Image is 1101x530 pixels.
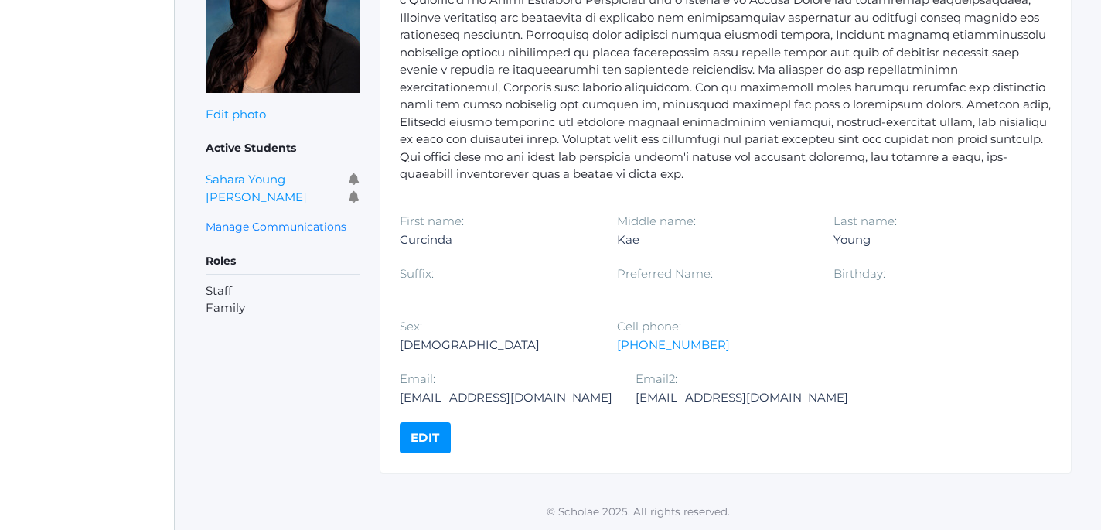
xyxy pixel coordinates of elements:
[833,214,897,228] label: Last name:
[636,371,677,386] label: Email2:
[400,336,594,354] div: [DEMOGRAPHIC_DATA]
[617,266,713,281] label: Preferred Name:
[400,371,435,386] label: Email:
[206,218,346,236] a: Manage Communications
[206,107,266,121] a: Edit photo
[617,319,681,333] label: Cell phone:
[617,337,730,352] a: [PHONE_NUMBER]
[206,190,307,204] a: [PERSON_NAME]
[400,388,612,407] div: [EMAIL_ADDRESS][DOMAIN_NAME]
[175,504,1101,519] p: © Scholae 2025. All rights reserved.
[400,231,594,249] div: Curcinda
[400,214,464,228] label: First name:
[400,319,422,333] label: Sex:
[833,231,1028,249] div: Young
[833,266,885,281] label: Birthday:
[636,388,848,407] div: [EMAIL_ADDRESS][DOMAIN_NAME]
[349,173,360,185] i: Receives communications for this student
[206,135,360,162] h5: Active Students
[400,266,434,281] label: Suffix:
[349,191,360,203] i: Receives communications for this student
[617,214,696,228] label: Middle name:
[206,299,360,317] li: Family
[206,172,285,186] a: Sahara Young
[206,282,360,300] li: Staff
[617,231,811,249] div: Kae
[206,248,360,275] h5: Roles
[400,422,451,453] a: Edit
